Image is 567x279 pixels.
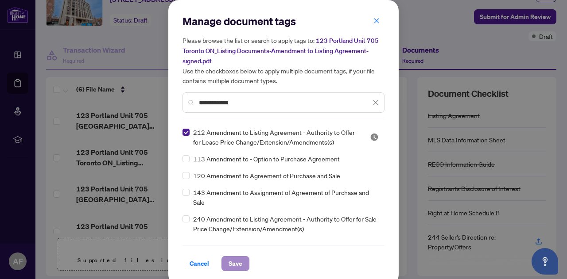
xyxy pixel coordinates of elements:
span: 240 Amendment to Listing Agreement - Authority to Offer for Sale Price Change/Extension/Amendment(s) [193,214,379,233]
button: Cancel [183,256,216,271]
h5: Please browse the list or search to apply tags to: Use the checkboxes below to apply multiple doc... [183,35,384,85]
span: 123 Portland Unit 705 Toronto ON_Listing Documents-Amendment to Listing Agreement-signed.pdf [183,37,379,65]
span: Save [229,256,242,271]
span: close [373,18,380,24]
span: 120 Amendment to Agreement of Purchase and Sale [193,171,340,180]
span: close [373,99,379,106]
button: Save [221,256,249,271]
span: 212 Amendment to Listing Agreement - Authority to Offer for Lease Price Change/Extension/Amendmen... [193,127,359,147]
h2: Manage document tags [183,14,384,28]
span: 143 Amendment to Assignment of Agreement of Purchase and Sale [193,187,379,207]
span: 113 Amendment to - Option to Purchase Agreement [193,154,340,164]
button: Open asap [532,248,558,275]
span: Pending Review [370,133,379,141]
img: status [370,133,379,141]
span: Cancel [190,256,209,271]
